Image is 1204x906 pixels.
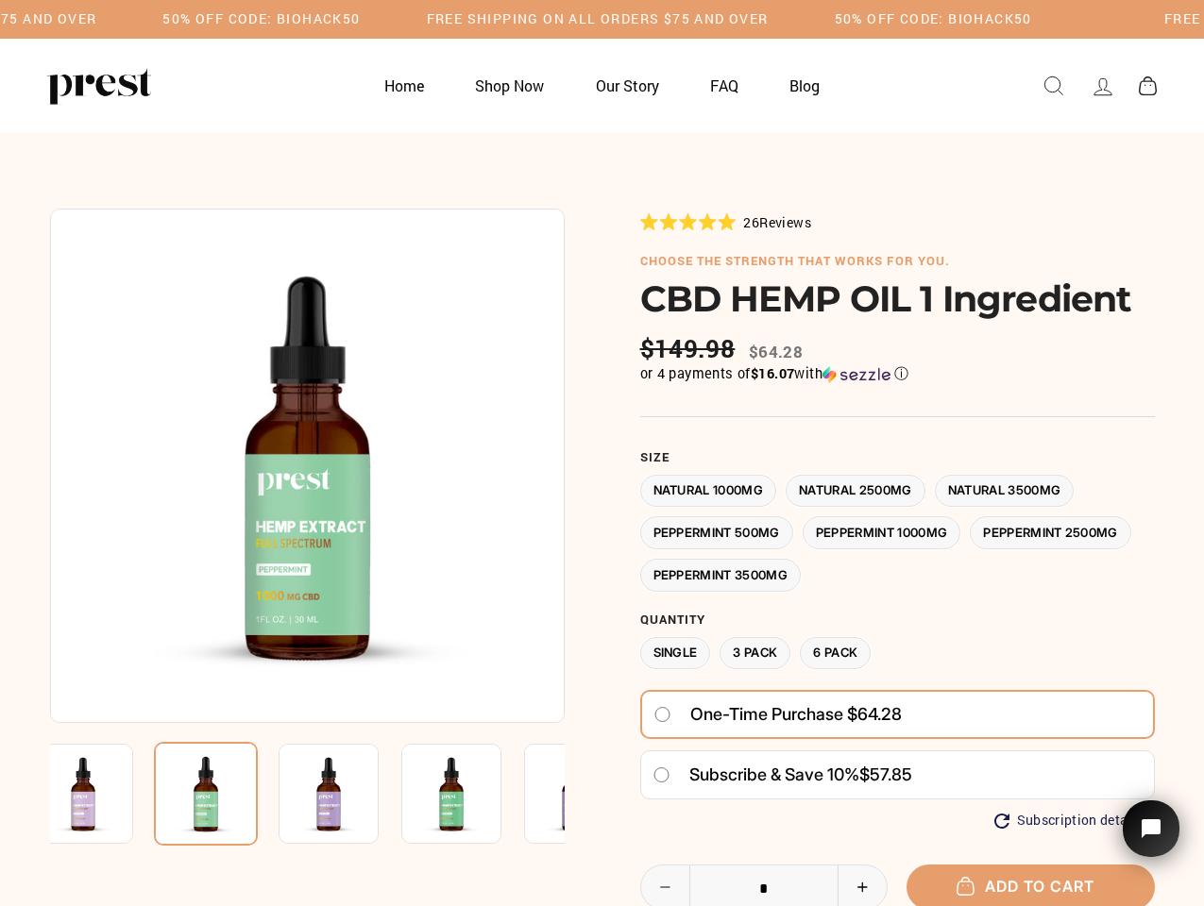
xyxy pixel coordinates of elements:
span: $64.28 [749,341,803,362]
button: Subscription details [994,813,1144,829]
label: Peppermint 3500MG [640,559,802,592]
span: Reviews [759,213,811,231]
span: Add to cart [966,877,1094,896]
h5: 50% OFF CODE: BIOHACK50 [162,11,360,27]
label: Peppermint 2500MG [970,516,1131,549]
img: CBD HEMP OIL 1 Ingredient [401,744,501,844]
input: One-time purchase $64.28 [653,707,671,722]
img: Sezzle [822,366,890,383]
span: Subscription details [1017,813,1144,829]
span: $149.98 [640,334,740,363]
label: 6 Pack [800,637,871,670]
a: FAQ [687,67,762,104]
input: Subscribe & save 10%$57.85 [653,767,670,782]
a: Home [361,67,448,104]
label: Quantity [640,612,1155,628]
img: CBD HEMP OIL 1 Ingredient [50,209,565,723]
label: Size [640,450,1155,465]
label: Single [640,637,711,670]
img: CBD HEMP OIL 1 Ingredient [154,742,258,846]
img: PREST ORGANICS [47,67,151,105]
span: $57.85 [859,764,912,784]
h6: choose the strength that works for you. [640,254,1155,269]
label: Peppermint 1000MG [803,516,961,549]
img: CBD HEMP OIL 1 Ingredient [279,744,379,844]
span: Subscribe & save 10% [689,764,859,784]
span: One-time purchase $64.28 [690,697,902,731]
span: $16.07 [751,364,794,382]
a: Our Story [572,67,683,104]
label: Natural 1000MG [640,475,777,508]
h1: CBD HEMP OIL 1 Ingredient [640,277,1155,320]
label: Natural 3500MG [935,475,1075,508]
ul: Primary [361,67,844,104]
h5: 50% OFF CODE: BIOHACK50 [835,11,1032,27]
h5: Free Shipping on all orders $75 and over [427,11,769,27]
img: CBD HEMP OIL 1 Ingredient [524,744,624,844]
label: Natural 2500MG [786,475,925,508]
iframe: Tidio Chat [1098,774,1204,906]
div: or 4 payments of with [640,364,1155,383]
span: 26 [743,213,759,231]
a: Blog [766,67,843,104]
img: CBD HEMP OIL 1 Ingredient [33,744,133,844]
label: Peppermint 500MG [640,516,793,549]
label: 3 Pack [720,637,790,670]
a: Shop Now [451,67,568,104]
div: or 4 payments of$16.07withSezzle Click to learn more about Sezzle [640,364,1155,383]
